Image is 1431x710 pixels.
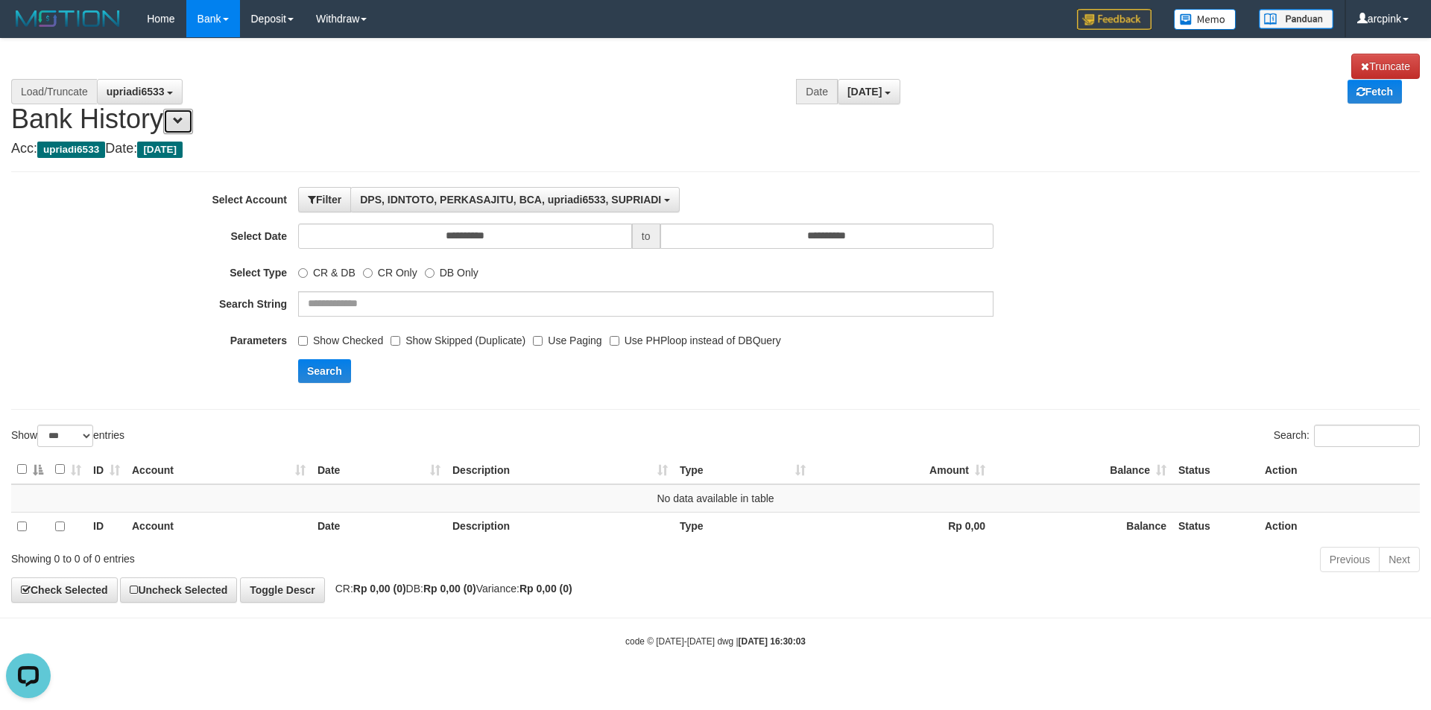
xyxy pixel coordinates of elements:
[49,455,87,484] th: : activate to sort column ascending
[423,583,476,595] strong: Rp 0,00 (0)
[674,512,812,541] th: Type
[425,260,478,280] label: DB Only
[1314,425,1420,447] input: Search:
[87,512,126,541] th: ID
[11,54,1420,134] h1: Bank History
[610,336,619,346] input: Use PHPloop instead of DBQuery
[391,328,525,348] label: Show Skipped (Duplicate)
[625,636,806,647] small: code © [DATE]-[DATE] dwg |
[11,484,1420,513] td: No data available in table
[425,268,435,278] input: DB Only
[298,268,308,278] input: CR & DB
[11,142,1420,156] h4: Acc: Date:
[298,336,308,346] input: Show Checked
[312,455,446,484] th: Date: activate to sort column ascending
[1379,547,1420,572] a: Next
[812,455,991,484] th: Amount: activate to sort column ascending
[120,577,237,603] a: Uncheck Selected
[11,7,124,30] img: MOTION_logo.png
[97,79,183,104] button: upriadi6533
[519,583,572,595] strong: Rp 0,00 (0)
[126,455,312,484] th: Account: activate to sort column ascending
[991,455,1172,484] th: Balance: activate to sort column ascending
[360,194,661,206] span: DPS, IDNTOTO, PERKASAJITU, BCA, upriadi6533, SUPRIADI
[739,636,806,647] strong: [DATE] 16:30:03
[533,328,601,348] label: Use Paging
[350,187,680,212] button: DPS, IDNTOTO, PERKASAJITU, BCA, upriadi6533, SUPRIADI
[107,86,165,98] span: upriadi6533
[1259,9,1333,29] img: panduan.png
[838,79,900,104] button: [DATE]
[1172,512,1259,541] th: Status
[674,455,812,484] th: Type: activate to sort column ascending
[1320,547,1380,572] a: Previous
[11,545,585,566] div: Showing 0 to 0 of 0 entries
[298,328,383,348] label: Show Checked
[991,512,1172,541] th: Balance
[847,86,882,98] span: [DATE]
[137,142,183,158] span: [DATE]
[446,455,674,484] th: Description: activate to sort column ascending
[363,268,373,278] input: CR Only
[1259,455,1420,484] th: Action
[11,425,124,447] label: Show entries
[126,512,312,541] th: Account
[1348,80,1402,104] a: Fetch
[87,455,126,484] th: ID: activate to sort column ascending
[11,79,97,104] div: Load/Truncate
[1259,512,1420,541] th: Action
[298,260,356,280] label: CR & DB
[363,260,417,280] label: CR Only
[240,577,325,603] a: Toggle Descr
[37,142,105,158] span: upriadi6533
[353,583,406,595] strong: Rp 0,00 (0)
[37,425,93,447] select: Showentries
[446,512,674,541] th: Description
[533,336,543,346] input: Use Paging
[1274,425,1420,447] label: Search:
[391,336,400,346] input: Show Skipped (Duplicate)
[632,224,660,249] span: to
[298,187,351,212] button: Filter
[6,6,51,51] button: Open LiveChat chat widget
[812,512,991,541] th: Rp 0,00
[298,359,351,383] button: Search
[11,577,118,603] a: Check Selected
[11,455,49,484] th: : activate to sort column descending
[312,512,446,541] th: Date
[1077,9,1152,30] img: Feedback.jpg
[1174,9,1236,30] img: Button%20Memo.svg
[610,328,781,348] label: Use PHPloop instead of DBQuery
[1351,54,1420,79] a: Truncate
[1172,455,1259,484] th: Status
[328,583,572,595] span: CR: DB: Variance:
[796,79,838,104] div: Date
